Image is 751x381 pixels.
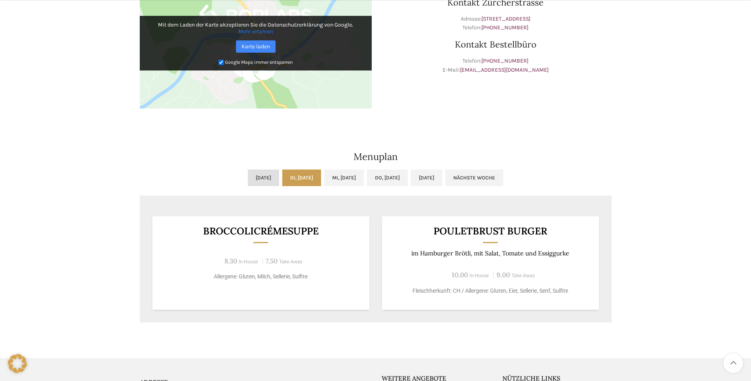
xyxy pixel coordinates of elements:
span: Take-Away [511,273,535,278]
a: [EMAIL_ADDRESS][DOMAIN_NAME] [460,67,549,73]
span: 8.30 [224,257,237,265]
small: Google Maps immer entsperren [225,59,293,65]
h3: Kontakt Bestellbüro [380,40,612,49]
a: Di, [DATE] [282,170,321,186]
a: [DATE] [248,170,279,186]
p: Mit dem Laden der Karte akzeptieren Sie die Datenschutzerklärung von Google. [145,21,366,35]
p: Adresse: Telefon: [380,15,612,32]
input: Google Maps immer entsperren [219,60,224,65]
span: 7.50 [266,257,278,265]
span: 9.00 [496,271,510,279]
a: Karte laden [236,40,276,53]
a: [PHONE_NUMBER] [481,57,529,64]
p: Fleischherkunft: CH / Allergene: Gluten, Eier, Sellerie, Senf, Sulfite [392,287,589,295]
a: Do, [DATE] [367,170,408,186]
span: In-House [470,273,489,278]
p: Telefon: E-Mail: [380,57,612,74]
a: Scroll to top button [723,353,743,373]
span: In-House [239,259,258,265]
h2: Menuplan [140,152,612,162]
a: [STREET_ADDRESS] [481,15,530,22]
a: [DATE] [411,170,442,186]
a: Nächste Woche [445,170,503,186]
p: Allergene: Gluten, Milch, Sellerie, Sulfite [162,272,359,281]
h3: Pouletbrust Burger [392,226,589,236]
p: im Hamburger Brötli, mit Salat, Tomate und Essiggurke [392,250,589,257]
a: [PHONE_NUMBER] [481,24,529,31]
span: Take-Away [279,259,302,265]
h3: Broccolicrémesuppe [162,226,359,236]
span: 10.00 [452,271,468,279]
a: Mi, [DATE] [324,170,364,186]
a: Mehr erfahren [238,28,273,35]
